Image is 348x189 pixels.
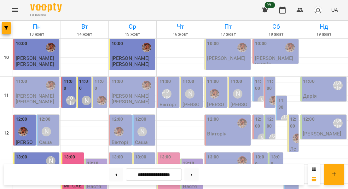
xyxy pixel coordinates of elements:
[162,89,171,99] div: Вероніка
[135,154,147,161] label: 13:00
[237,156,247,166] div: Анна Клочаник
[82,96,91,105] div: Литвак Анна
[207,131,227,136] p: Вікторія
[331,7,338,13] span: UA
[16,154,27,161] label: 13:00
[301,22,347,31] h6: Нд
[255,116,262,129] label: 12:00
[333,118,343,128] div: Дарія
[16,55,54,61] span: [PERSON_NAME]
[46,156,55,166] div: Литвак Анна
[8,3,23,18] button: Menu
[205,31,251,37] h6: 17 жовт
[183,78,194,85] label: 11:00
[258,96,267,105] div: Литвак Анна
[255,40,267,47] label: 10:00
[269,134,279,143] div: Дарія
[159,154,171,161] label: 13:00
[258,134,267,143] div: Литвак Анна
[265,2,275,8] span: 99+
[237,43,247,52] div: Анна Клочаник
[255,55,297,66] p: [PERSON_NAME] індивід
[183,102,201,118] p: [PERSON_NAME]
[64,154,75,161] label: 13:00
[64,78,75,92] label: 11:00
[285,43,295,52] img: Анна Клочаник
[159,102,178,113] p: Вікторія
[16,93,58,104] p: [PERSON_NAME] [PERSON_NAME]
[255,154,266,167] label: 13:00
[271,154,282,167] label: 13:00
[46,81,55,90] img: Анна Клочаник
[30,13,62,17] span: For Business
[255,78,262,92] label: 11:00
[278,97,286,111] label: 11:30
[159,78,171,85] label: 11:00
[210,89,219,99] img: Анна Клочаник
[110,31,155,37] h6: 15 жовт
[267,78,274,92] label: 11:00
[112,61,150,67] p: [PERSON_NAME]
[281,115,290,124] div: Дарія
[16,40,27,47] label: 10:00
[301,31,347,37] h6: 19 жовт
[237,118,247,128] img: Анна Клочаник
[112,140,130,151] p: Вікторія
[112,93,154,104] p: [PERSON_NAME] [PERSON_NAME]
[4,54,9,61] h6: 10
[142,43,151,52] img: Анна Клочаник
[135,116,147,123] label: 12:00
[207,116,219,123] label: 12:00
[233,89,242,99] div: Литвак Анна
[112,78,123,85] label: 11:00
[16,139,33,156] span: [PERSON_NAME]
[112,40,123,47] label: 10:00
[46,43,55,52] img: Анна Клочаник
[62,22,107,31] h6: Вт
[16,116,27,123] label: 12:00
[158,31,203,37] h6: 16 жовт
[110,22,155,31] h6: Ср
[4,92,9,99] h6: 11
[293,134,302,143] img: Анна Клочаник
[42,127,51,136] div: Литвак Анна
[205,22,251,31] h6: Пт
[16,78,27,85] label: 11:00
[290,146,297,157] p: Лев
[95,78,106,92] label: 11:00
[158,22,203,31] h6: Чт
[185,89,194,99] div: Литвак Анна
[18,127,28,136] img: Анна Клочаник
[97,96,107,105] div: Анна Клочаник
[303,78,315,85] label: 11:00
[329,4,340,16] button: UA
[114,127,124,136] img: Анна Клочаник
[66,96,76,105] div: Вероніка
[16,61,54,67] p: [PERSON_NAME]
[4,130,9,137] h6: 12
[314,6,322,14] img: avatar_s.png
[253,31,299,37] h6: 18 жовт
[253,22,299,31] h6: Сб
[14,22,60,31] h6: Пн
[290,116,297,129] label: 12:00
[230,78,242,85] label: 11:00
[269,96,279,105] div: Анна Клочаник
[79,78,90,92] label: 11:00
[207,78,219,85] label: 11:00
[303,131,341,136] p: [PERSON_NAME]
[207,40,219,47] label: 10:00
[142,81,151,90] img: Анна Клочаник
[135,140,148,145] p: Саша
[112,154,123,161] label: 13:00
[303,116,315,123] label: 12:00
[207,102,226,118] p: [PERSON_NAME]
